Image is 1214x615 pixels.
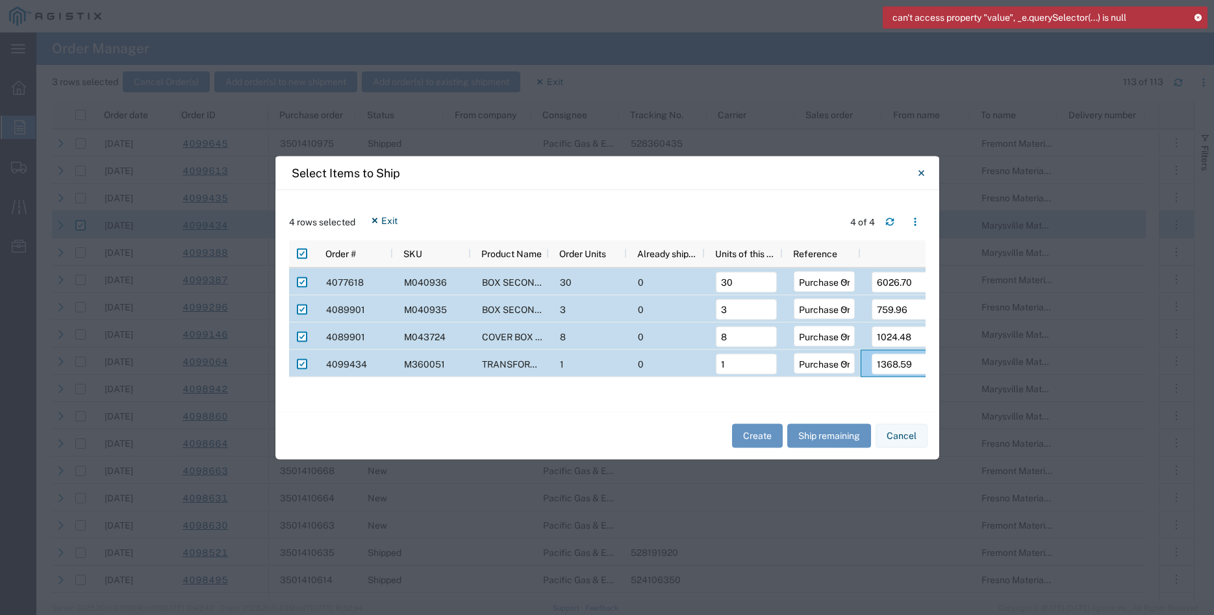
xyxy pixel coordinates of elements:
span: COVER BOX 24" X 36" [482,331,576,342]
input: Ref.# [872,353,933,374]
span: 0 [638,277,644,287]
span: 4089901 [326,331,365,342]
button: Create [732,424,783,448]
span: M043724 [404,331,446,342]
span: 4 rows selected [289,215,355,229]
span: 0 [638,358,644,369]
span: can't access property "value", _e.querySelector(...) is null [892,11,1126,25]
span: 30 [560,277,572,287]
span: Reference [793,248,837,258]
span: Already shipped [637,248,700,258]
span: M360051 [404,358,445,369]
span: Product Name [481,248,542,258]
span: 0 [638,304,644,314]
span: Order # [325,248,356,258]
span: 4077618 [326,277,364,287]
span: M040935 [404,304,447,314]
span: 4089901 [326,304,365,314]
input: Ref.# [872,271,933,292]
span: 0 [638,331,644,342]
span: TRANSFORMER ENCLOSURE COMPONENTS 36" [482,358,690,369]
input: Ref.# [872,326,933,347]
span: 4099434 [326,358,367,369]
span: 1 [560,358,564,369]
h4: Select Items to Ship [292,164,400,182]
span: BOX SECONDARY 17"X30"X18" DEEP [482,277,642,287]
span: BOX SECONDARY 13" X 24" X 26" DEEP [482,304,651,314]
span: SKU [403,248,422,258]
span: M040936 [404,277,447,287]
span: 8 [560,331,566,342]
span: Units of this shipment [715,248,778,258]
div: 4 of 4 [850,215,875,229]
button: Refresh table [879,212,900,232]
button: Close [909,160,935,186]
span: Order Units [559,248,606,258]
button: Ship remaining [787,424,871,448]
span: 3 [560,304,566,314]
button: Cancel [876,424,928,448]
button: Exit [360,210,409,231]
input: Ref.# [872,299,933,320]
